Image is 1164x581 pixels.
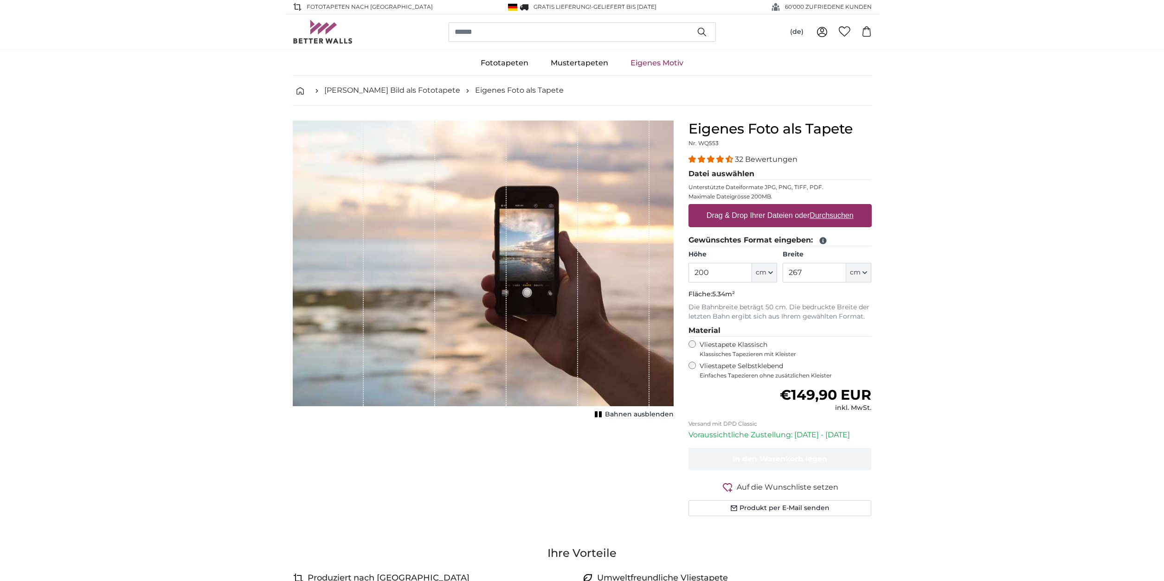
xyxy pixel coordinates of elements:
[688,481,872,493] button: Auf die Wunschliste setzen
[712,290,735,298] span: 5.34m²
[688,325,872,337] legend: Material
[735,155,797,164] span: 32 Bewertungen
[783,24,811,40] button: (de)
[850,268,861,277] span: cm
[737,482,838,493] span: Auf die Wunschliste setzen
[293,76,872,106] nav: breadcrumbs
[688,235,872,246] legend: Gewünschtes Format eingeben:
[688,193,872,200] p: Maximale Dateigrösse 200MB.
[785,3,872,11] span: 60'000 ZUFRIEDENE KUNDEN
[619,51,695,75] a: Eigenes Motiv
[846,263,871,282] button: cm
[688,121,872,137] h1: Eigenes Foto als Tapete
[605,410,674,419] span: Bahnen ausblenden
[508,4,517,11] img: Deutschland
[700,362,872,379] label: Vliestapete Selbstklebend
[700,372,872,379] span: Einfaches Tapezieren ohne zusätzlichen Kleister
[293,546,872,561] h3: Ihre Vorteile
[780,403,871,413] div: inkl. MwSt.
[688,448,872,470] button: In den Warenkorb legen
[688,168,872,180] legend: Datei auswählen
[688,500,872,516] button: Produkt per E-Mail senden
[591,3,656,10] span: -
[475,85,564,96] a: Eigenes Foto als Tapete
[810,211,853,219] u: Durchsuchen
[688,290,872,299] p: Fläche:
[469,51,540,75] a: Fototapeten
[293,121,674,421] div: 1 of 1
[540,51,619,75] a: Mustertapeten
[703,206,857,225] label: Drag & Drop Ihrer Dateien oder
[733,454,827,463] span: In den Warenkorb legen
[688,140,719,147] span: Nr. WQ553
[700,340,864,358] label: Vliestapete Klassisch
[688,184,872,191] p: Unterstützte Dateiformate JPG, PNG, TIFF, PDF.
[534,3,591,10] span: GRATIS Lieferung!
[688,303,872,321] p: Die Bahnbreite beträgt 50 cm. Die bedruckte Breite der letzten Bahn ergibt sich aus Ihrem gewählt...
[756,268,766,277] span: cm
[688,429,872,441] p: Voraussichtliche Zustellung: [DATE] - [DATE]
[592,408,674,421] button: Bahnen ausblenden
[780,386,871,403] span: €149,90 EUR
[324,85,460,96] a: [PERSON_NAME] Bild als Fototapete
[293,20,353,44] img: Betterwalls
[783,250,871,259] label: Breite
[688,155,735,164] span: 4.31 stars
[593,3,656,10] span: Geliefert bis [DATE]
[688,250,777,259] label: Höhe
[307,3,433,11] span: Fototapeten nach [GEOGRAPHIC_DATA]
[688,420,872,428] p: Versand mit DPD Classic
[700,351,864,358] span: Klassisches Tapezieren mit Kleister
[752,263,777,282] button: cm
